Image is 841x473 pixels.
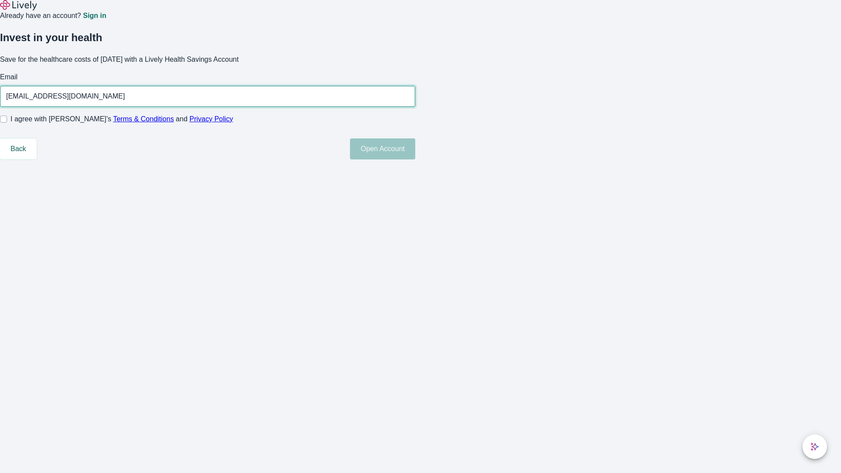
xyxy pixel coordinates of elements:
[190,115,233,123] a: Privacy Policy
[11,114,233,124] span: I agree with [PERSON_NAME]’s and
[83,12,106,19] a: Sign in
[810,442,819,451] svg: Lively AI Assistant
[802,434,827,459] button: chat
[113,115,174,123] a: Terms & Conditions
